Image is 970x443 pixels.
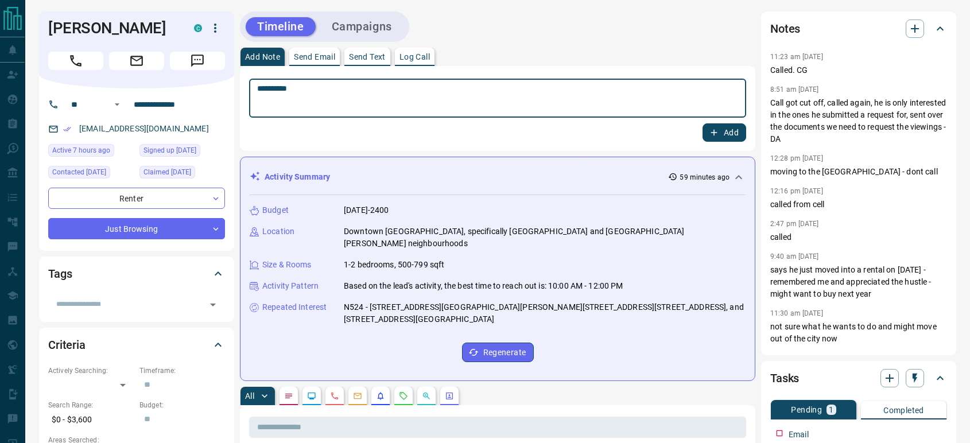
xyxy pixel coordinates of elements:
svg: Emails [353,391,362,401]
div: Activity Summary59 minutes ago [250,166,746,188]
svg: Calls [330,391,339,401]
svg: Opportunities [422,391,431,401]
p: Search Range: [48,400,134,410]
p: Budget [262,204,289,216]
p: Actively Searching: [48,366,134,376]
button: Campaigns [320,17,403,36]
p: 11:23 am [DATE] [770,53,823,61]
a: [EMAIL_ADDRESS][DOMAIN_NAME] [79,124,209,133]
p: Activity Summary [265,171,330,183]
div: Tue Jun 04 2024 [139,166,225,182]
div: Mon Aug 11 2025 [48,166,134,182]
p: called from cell [770,199,947,211]
div: Notes [770,15,947,42]
svg: Lead Browsing Activity [307,391,316,401]
p: [DATE]-2400 [344,204,389,216]
p: 59 minutes ago [680,172,730,182]
span: Email [109,52,164,70]
button: Open [110,98,124,111]
p: Add Note [245,53,280,61]
p: All [245,392,254,400]
p: Timeframe: [139,366,225,376]
h2: Criteria [48,336,86,354]
svg: Agent Actions [445,391,454,401]
h2: Notes [770,20,800,38]
p: Repeated Interest [262,301,327,313]
p: 1-2 bedrooms, 500-799 sqft [344,259,444,271]
p: 8:51 am [DATE] [770,86,819,94]
p: moving to the [GEOGRAPHIC_DATA] - dont call [770,166,947,178]
div: Criteria [48,331,225,359]
p: 12:28 pm [DATE] [770,154,823,162]
p: $0 - $3,600 [48,410,134,429]
p: says he just moved into a rental on [DATE] - remembered me and appreciated the hustle - might wan... [770,264,947,300]
h1: [PERSON_NAME] [48,19,177,37]
svg: Listing Alerts [376,391,385,401]
p: 12:16 pm [DATE] [770,187,823,195]
span: Call [48,52,103,70]
div: condos.ca [194,24,202,32]
div: Thu Aug 14 2025 [48,144,134,160]
svg: Requests [399,391,408,401]
p: Downtown [GEOGRAPHIC_DATA], specifically [GEOGRAPHIC_DATA] and [GEOGRAPHIC_DATA][PERSON_NAME] nei... [344,226,746,250]
span: Signed up [DATE] [143,145,196,156]
p: Pending [791,406,822,414]
p: Send Email [294,53,335,61]
svg: Email Verified [63,125,71,133]
h2: Tasks [770,369,799,387]
p: 2:47 pm [DATE] [770,220,819,228]
p: Call got cut off, called again, he is only interested in the ones he submitted a request for, sen... [770,97,947,145]
p: 1 [829,406,833,414]
h2: Tags [48,265,72,283]
button: Add [703,123,746,142]
p: Completed [883,406,924,414]
p: Based on the lead's activity, the best time to reach out is: 10:00 AM - 12:00 PM [344,280,623,292]
button: Timeline [246,17,316,36]
p: 9:40 am [DATE] [770,252,819,261]
svg: Notes [284,391,293,401]
p: called [770,231,947,243]
p: Send Text [349,53,386,61]
button: Regenerate [462,343,534,362]
span: Message [170,52,225,70]
p: Size & Rooms [262,259,312,271]
div: Just Browsing [48,218,225,239]
div: Renter [48,188,225,209]
span: Claimed [DATE] [143,166,191,178]
p: N524 - [STREET_ADDRESS][GEOGRAPHIC_DATA][PERSON_NAME][STREET_ADDRESS][STREET_ADDRESS], and [STREE... [344,301,746,325]
span: Contacted [DATE] [52,166,106,178]
p: Log Call [399,53,430,61]
p: Email [789,429,809,441]
p: Location [262,226,294,238]
p: Activity Pattern [262,280,319,292]
p: not sure what he wants to do and might move out of the city now [770,321,947,345]
p: Budget: [139,400,225,410]
div: Tasks [770,364,947,392]
button: Open [205,297,221,313]
p: Called. CG [770,64,947,76]
p: 11:30 am [DATE] [770,309,823,317]
span: Active 7 hours ago [52,145,110,156]
div: Tags [48,260,225,287]
div: Mon Sep 11 2023 [139,144,225,160]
